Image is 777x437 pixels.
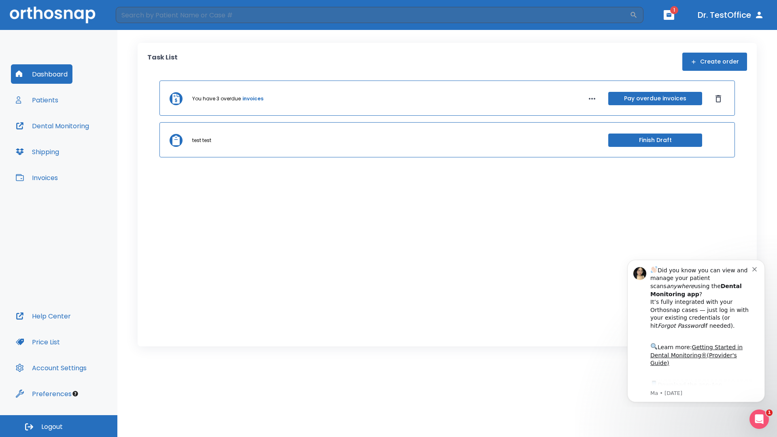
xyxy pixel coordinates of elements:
[11,358,91,378] button: Account Settings
[608,92,702,105] button: Pay overdue invoices
[116,7,630,23] input: Search by Patient Name or Case #
[242,95,263,102] a: invoices
[11,90,63,110] button: Patients
[11,306,76,326] button: Help Center
[41,422,63,431] span: Logout
[682,53,747,71] button: Create order
[11,116,94,136] button: Dental Monitoring
[35,137,137,144] p: Message from Ma, sent 8w ago
[147,53,178,71] p: Task List
[615,252,777,407] iframe: Intercom notifications message
[72,390,79,397] div: Tooltip anchor
[766,409,773,416] span: 1
[192,95,241,102] p: You have 3 overdue
[192,137,211,144] p: test test
[712,92,725,105] button: Dismiss
[11,384,76,403] button: Preferences
[11,64,72,84] button: Dashboard
[11,142,64,161] button: Shipping
[11,168,63,187] button: Invoices
[137,13,144,19] button: Dismiss notification
[10,6,96,23] img: Orthosnap
[35,127,137,168] div: Download the app: | ​ Let us know if you need help getting started!
[608,134,702,147] button: Finish Draft
[694,8,767,22] button: Dr. TestOffice
[749,409,769,429] iframe: Intercom live chat
[670,6,678,14] span: 1
[35,129,107,144] a: App Store
[11,332,65,352] button: Price List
